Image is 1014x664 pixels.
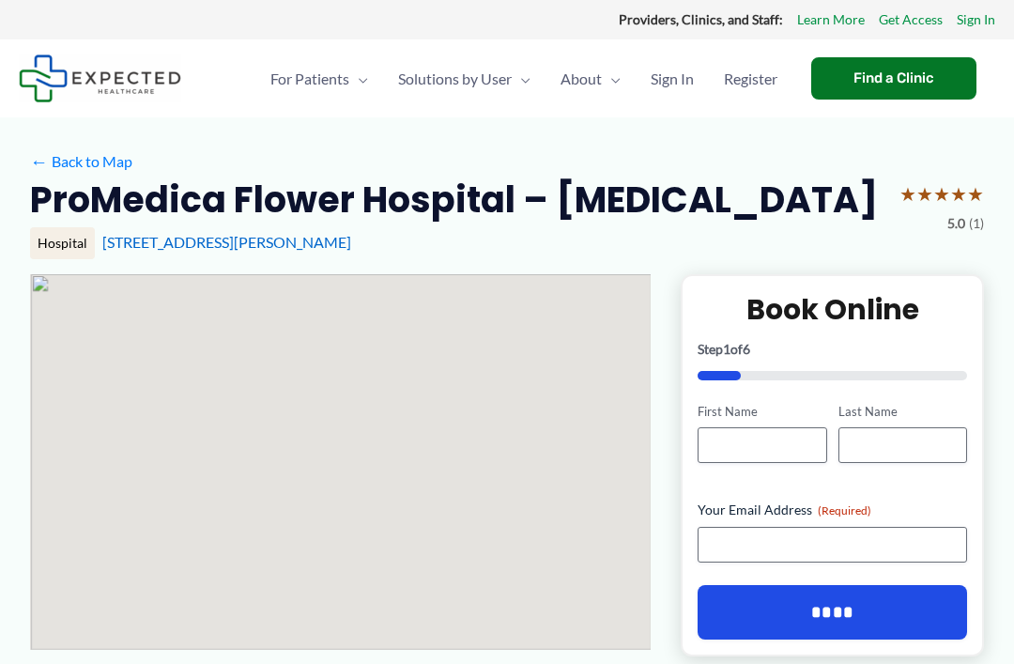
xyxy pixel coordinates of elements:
span: ★ [967,177,984,211]
img: Expected Healthcare Logo - side, dark font, small [19,54,181,102]
p: Step of [698,343,967,356]
label: First Name [698,403,826,421]
span: Solutions by User [398,46,512,112]
span: ★ [916,177,933,211]
span: 5.0 [947,211,965,236]
a: Get Access [879,8,943,32]
span: About [561,46,602,112]
span: ← [30,152,48,170]
span: ★ [899,177,916,211]
a: Sign In [957,8,995,32]
span: 6 [743,341,750,357]
span: For Patients [270,46,349,112]
a: Sign In [636,46,709,112]
strong: Providers, Clinics, and Staff: [619,11,783,27]
a: [STREET_ADDRESS][PERSON_NAME] [102,233,351,251]
h2: Book Online [698,291,967,328]
a: Solutions by UserMenu Toggle [383,46,545,112]
span: Menu Toggle [512,46,530,112]
label: Your Email Address [698,501,967,519]
div: Hospital [30,227,95,259]
span: 1 [723,341,730,357]
h2: ProMedica Flower Hospital – [MEDICAL_DATA] [30,177,878,223]
nav: Primary Site Navigation [255,46,792,112]
a: Register [709,46,792,112]
span: (1) [969,211,984,236]
a: For PatientsMenu Toggle [255,46,383,112]
a: ←Back to Map [30,147,132,176]
span: Menu Toggle [602,46,621,112]
a: AboutMenu Toggle [545,46,636,112]
span: Register [724,46,777,112]
label: Last Name [838,403,967,421]
span: (Required) [818,503,871,517]
span: ★ [950,177,967,211]
span: Sign In [651,46,694,112]
a: Find a Clinic [811,57,976,100]
span: Menu Toggle [349,46,368,112]
span: ★ [933,177,950,211]
a: Learn More [797,8,865,32]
